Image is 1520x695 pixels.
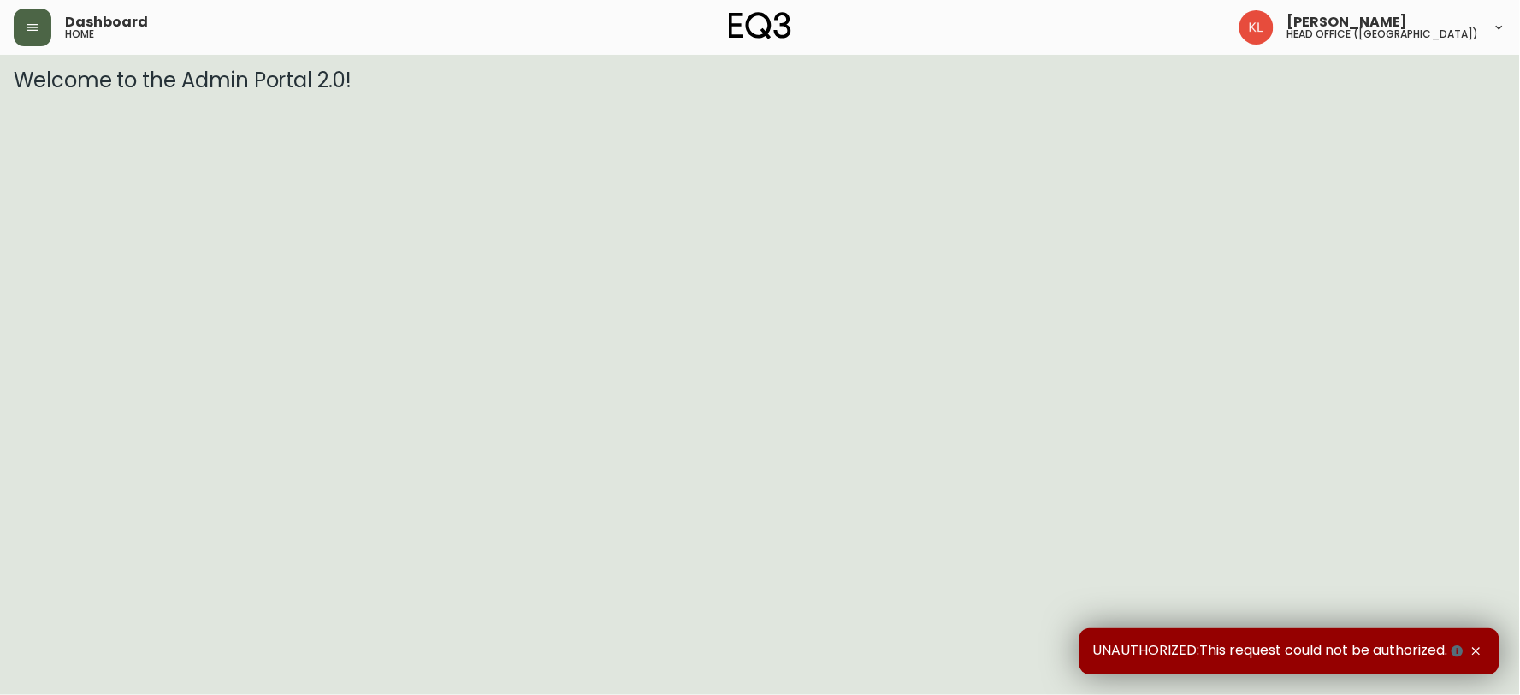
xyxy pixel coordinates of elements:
h5: home [65,29,94,39]
img: 2c0c8aa7421344cf0398c7f872b772b5 [1239,10,1274,45]
span: UNAUTHORIZED:This request could not be authorized. [1093,642,1467,661]
h5: head office ([GEOGRAPHIC_DATA]) [1287,29,1479,39]
span: [PERSON_NAME] [1287,15,1408,29]
span: Dashboard [65,15,148,29]
h3: Welcome to the Admin Portal 2.0! [14,68,1506,92]
img: logo [729,12,792,39]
